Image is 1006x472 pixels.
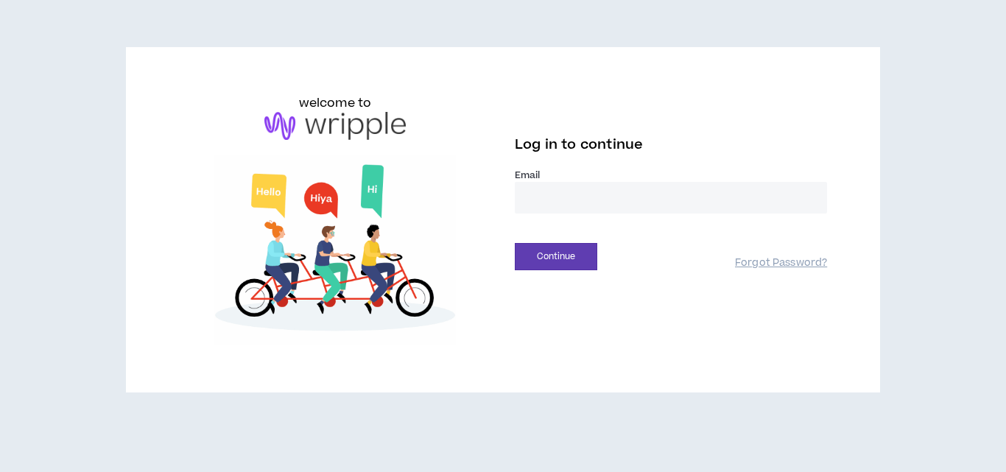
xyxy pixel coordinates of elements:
a: Forgot Password? [735,256,827,270]
img: Welcome to Wripple [179,155,491,346]
button: Continue [515,243,597,270]
img: logo-brand.png [264,112,406,140]
span: Log in to continue [515,135,643,154]
label: Email [515,169,827,182]
h6: welcome to [299,94,372,112]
